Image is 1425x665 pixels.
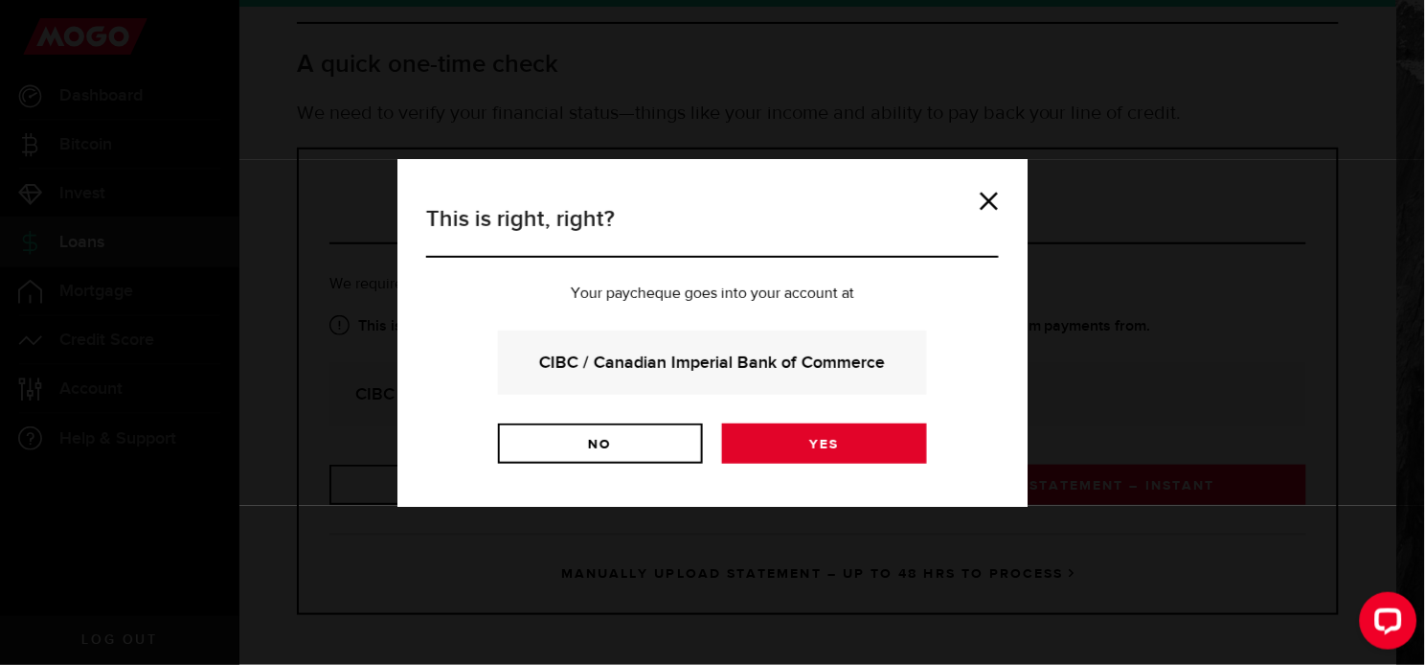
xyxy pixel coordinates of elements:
h3: This is right, right? [426,202,999,258]
a: No [498,424,703,464]
p: Your paycheque goes into your account at [426,287,999,302]
iframe: LiveChat chat widget [1345,585,1425,665]
a: Yes [722,424,927,464]
strong: CIBC / Canadian Imperial Bank of Commerce [524,350,901,376]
